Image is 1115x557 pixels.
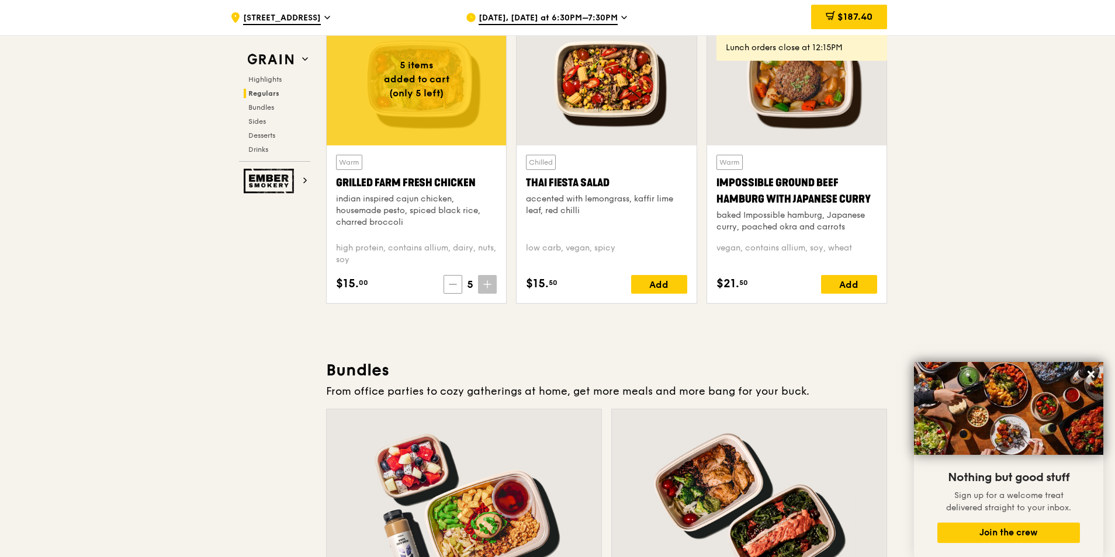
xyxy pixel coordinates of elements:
[549,278,557,287] span: 50
[837,11,872,22] span: $187.40
[336,155,362,170] div: Warm
[248,89,279,98] span: Regulars
[526,275,549,293] span: $15.
[914,362,1103,455] img: DSC07876-Edit02-Large.jpeg
[479,12,618,25] span: [DATE], [DATE] at 6:30PM–7:30PM
[526,175,687,191] div: Thai Fiesta Salad
[244,169,297,193] img: Ember Smokery web logo
[336,242,497,266] div: high protein, contains allium, dairy, nuts, soy
[716,275,739,293] span: $21.
[244,49,297,70] img: Grain web logo
[821,275,877,294] div: Add
[243,12,321,25] span: [STREET_ADDRESS]
[359,278,368,287] span: 00
[526,155,556,170] div: Chilled
[948,471,1069,485] span: Nothing but good stuff
[716,155,743,170] div: Warm
[716,242,877,266] div: vegan, contains allium, soy, wheat
[326,383,887,399] div: From office parties to cozy gatherings at home, get more meals and more bang for your buck.
[716,175,877,207] div: Impossible Ground Beef Hamburg with Japanese Curry
[739,278,748,287] span: 50
[248,117,266,126] span: Sides
[631,275,687,294] div: Add
[526,193,687,217] div: accented with lemongrass, kaffir lime leaf, red chilli
[248,131,275,140] span: Desserts
[716,210,877,233] div: baked Impossible hamburg, Japanese curry, poached okra and carrots
[726,42,878,54] div: Lunch orders close at 12:15PM
[1082,365,1100,384] button: Close
[946,490,1071,513] span: Sign up for a welcome treat delivered straight to your inbox.
[248,145,268,154] span: Drinks
[336,193,497,228] div: indian inspired cajun chicken, housemade pesto, spiced black rice, charred broccoli
[326,360,887,381] h3: Bundles
[937,523,1080,543] button: Join the crew
[336,275,359,293] span: $15.
[248,75,282,83] span: Highlights
[526,242,687,266] div: low carb, vegan, spicy
[336,175,497,191] div: Grilled Farm Fresh Chicken
[462,276,478,293] span: 5
[248,103,274,112] span: Bundles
